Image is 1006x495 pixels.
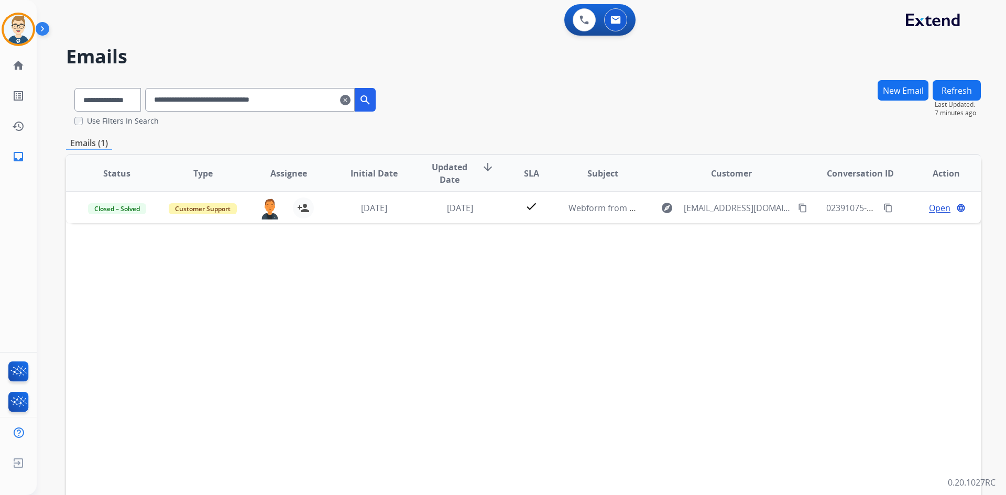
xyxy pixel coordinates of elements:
[259,197,280,219] img: agent-avatar
[87,116,159,126] label: Use Filters In Search
[568,202,806,214] span: Webform from [EMAIL_ADDRESS][DOMAIN_NAME] on [DATE]
[933,80,981,101] button: Refresh
[12,59,25,72] mat-icon: home
[4,15,33,44] img: avatar
[447,202,473,214] span: [DATE]
[426,161,474,186] span: Updated Date
[12,120,25,133] mat-icon: history
[193,167,213,180] span: Type
[883,203,893,213] mat-icon: content_copy
[878,80,928,101] button: New Email
[935,101,981,109] span: Last Updated:
[12,90,25,102] mat-icon: list_alt
[956,203,966,213] mat-icon: language
[827,167,894,180] span: Conversation ID
[351,167,398,180] span: Initial Date
[482,161,494,173] mat-icon: arrow_downward
[103,167,130,180] span: Status
[12,150,25,163] mat-icon: inbox
[711,167,752,180] span: Customer
[66,137,112,150] p: Emails (1)
[935,109,981,117] span: 7 minutes ago
[661,202,673,214] mat-icon: explore
[270,167,307,180] span: Assignee
[169,203,237,214] span: Customer Support
[524,167,539,180] span: SLA
[895,155,981,192] th: Action
[88,203,146,214] span: Closed – Solved
[525,200,538,213] mat-icon: check
[359,94,371,106] mat-icon: search
[798,203,807,213] mat-icon: content_copy
[929,202,950,214] span: Open
[587,167,618,180] span: Subject
[826,202,982,214] span: 02391075-70e4-4ad0-aeef-1f3667a3b0cf
[684,202,792,214] span: [EMAIL_ADDRESS][DOMAIN_NAME]
[361,202,387,214] span: [DATE]
[340,94,351,106] mat-icon: clear
[66,46,981,67] h2: Emails
[297,202,310,214] mat-icon: person_add
[948,476,996,489] p: 0.20.1027RC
